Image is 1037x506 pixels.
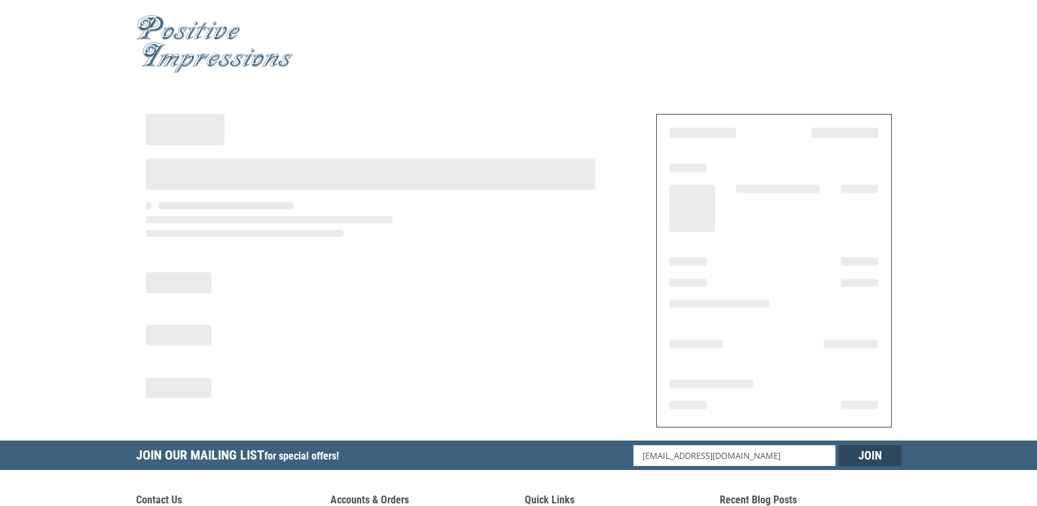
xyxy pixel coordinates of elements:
[839,445,902,466] input: Join
[264,450,339,462] span: for special offers!
[633,445,835,466] input: Email
[136,441,345,474] h5: Join Our Mailing List
[136,15,293,73] img: Positive Impressions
